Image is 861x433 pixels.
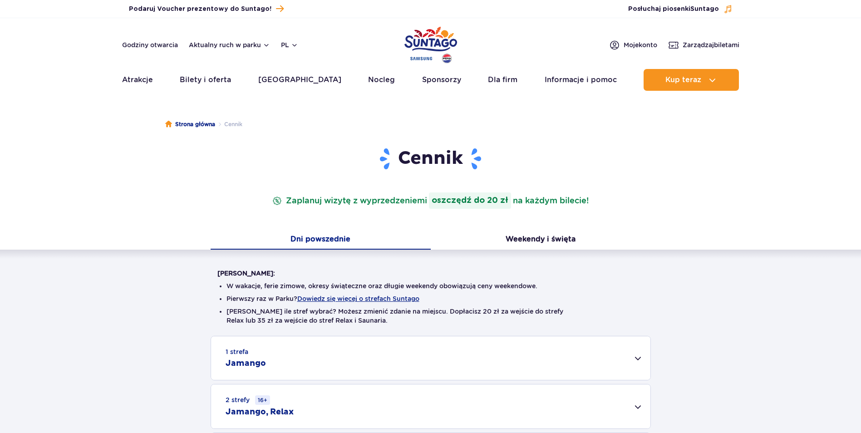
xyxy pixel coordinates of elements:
[226,294,635,303] li: Pierwszy raz w Parku?
[628,5,719,14] span: Posłuchaj piosenki
[165,120,215,129] a: Strona główna
[215,120,242,129] li: Cennik
[180,69,231,91] a: Bilety i oferta
[226,347,248,356] small: 1 strefa
[609,39,657,50] a: Mojekonto
[545,69,617,91] a: Informacje i pomoc
[281,40,298,49] button: pl
[683,40,739,49] span: Zarządzaj biletami
[129,5,271,14] span: Podaruj Voucher prezentowy do Suntago!
[271,192,590,209] p: Zaplanuj wizytę z wyprzedzeniem na każdym bilecie!
[226,395,270,405] small: 2 strefy
[404,23,457,64] a: Park of Poland
[665,76,701,84] span: Kup teraz
[226,307,635,325] li: [PERSON_NAME] ile stref wybrać? Możesz zmienić zdanie na miejscu. Dopłacisz 20 zł za wejście do s...
[226,281,635,290] li: W wakacje, ferie zimowe, okresy świąteczne oraz długie weekendy obowiązują ceny weekendowe.
[431,231,651,250] button: Weekendy i święta
[368,69,395,91] a: Nocleg
[429,192,511,209] strong: oszczędź do 20 zł
[129,3,284,15] a: Podaruj Voucher prezentowy do Suntago!
[628,5,733,14] button: Posłuchaj piosenkiSuntago
[624,40,657,49] span: Moje konto
[668,39,739,50] a: Zarządzajbiletami
[217,270,275,277] strong: [PERSON_NAME]:
[226,407,294,418] h2: Jamango, Relax
[189,41,270,49] button: Aktualny ruch w parku
[488,69,517,91] a: Dla firm
[422,69,461,91] a: Sponsorzy
[122,40,178,49] a: Godziny otwarcia
[255,395,270,405] small: 16+
[226,358,266,369] h2: Jamango
[258,69,341,91] a: [GEOGRAPHIC_DATA]
[644,69,739,91] button: Kup teraz
[122,69,153,91] a: Atrakcje
[297,295,419,302] button: Dowiedz się więcej o strefach Suntago
[690,6,719,12] span: Suntago
[211,231,431,250] button: Dni powszednie
[217,147,644,171] h1: Cennik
